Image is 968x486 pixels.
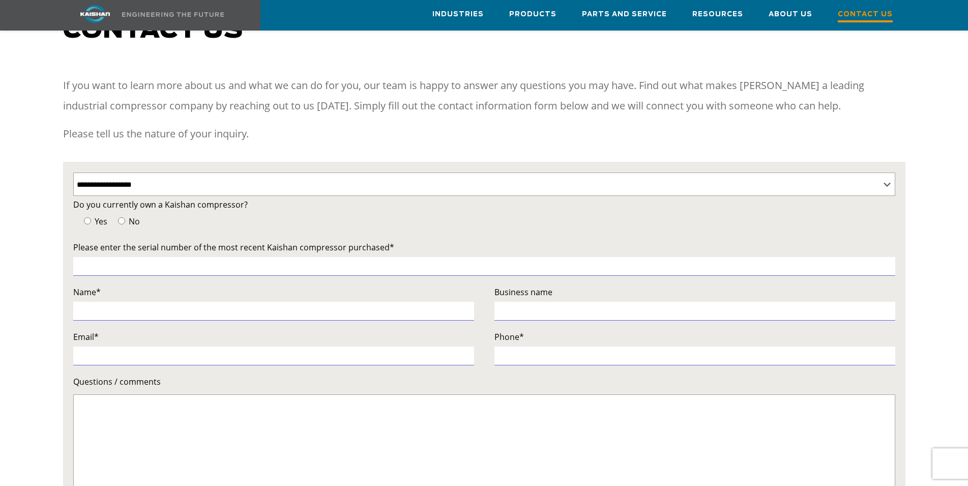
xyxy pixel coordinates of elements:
[432,9,484,20] span: Industries
[63,124,905,144] p: Please tell us the nature of your inquiry.
[509,9,556,20] span: Products
[838,1,893,30] a: Contact Us
[73,285,474,299] label: Name*
[84,217,91,224] input: Yes
[692,1,743,28] a: Resources
[582,9,667,20] span: Parts and Service
[73,197,895,212] label: Do you currently own a Kaishan compressor?
[582,1,667,28] a: Parts and Service
[63,75,905,116] p: If you want to learn more about us and what we can do for you, our team is happy to answer any qu...
[692,9,743,20] span: Resources
[93,216,107,227] span: Yes
[127,216,140,227] span: No
[432,1,484,28] a: Industries
[118,217,125,224] input: No
[63,18,243,43] span: Contact us
[73,240,895,254] label: Please enter the serial number of the most recent Kaishan compressor purchased*
[509,1,556,28] a: Products
[494,330,895,344] label: Phone*
[838,9,893,22] span: Contact Us
[769,9,812,20] span: About Us
[73,330,474,344] label: Email*
[57,5,133,23] img: kaishan logo
[122,12,224,17] img: Engineering the future
[494,285,895,299] label: Business name
[769,1,812,28] a: About Us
